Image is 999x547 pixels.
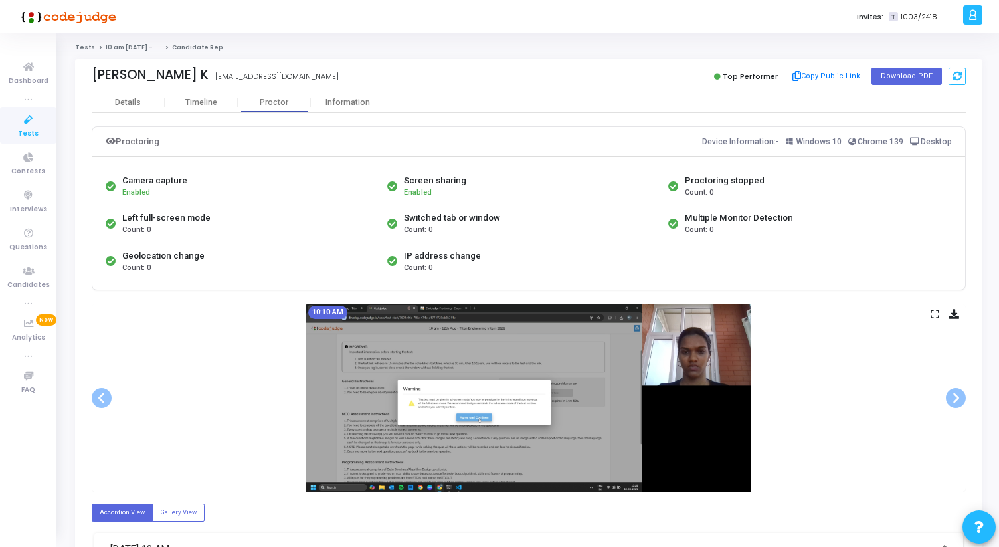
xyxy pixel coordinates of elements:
[92,504,153,522] label: Accordion View
[152,504,205,522] label: Gallery View
[75,43,982,52] nav: breadcrumb
[122,249,205,263] div: Geolocation change
[889,12,897,22] span: T
[685,225,713,236] span: Count: 0
[122,263,151,274] span: Count: 0
[306,304,751,492] img: screenshot-1754973609822.jpeg
[36,314,56,326] span: New
[21,385,35,396] span: FAQ
[172,43,233,51] span: Candidate Report
[12,332,45,344] span: Analytics
[9,242,47,253] span: Questions
[92,67,209,82] div: [PERSON_NAME] K
[308,306,347,319] mat-chip: 10:10 AM
[901,11,937,23] span: 1003/2418
[106,43,253,51] a: 10 am [DATE] - Titan Engineering Intern 2026
[122,188,150,197] span: Enabled
[404,188,432,197] span: Enabled
[122,225,151,236] span: Count: 0
[11,166,45,177] span: Contests
[702,134,953,150] div: Device Information:-
[404,225,432,236] span: Count: 0
[9,76,48,87] span: Dashboard
[122,211,211,225] div: Left full-screen mode
[215,71,339,82] div: [EMAIL_ADDRESS][DOMAIN_NAME]
[311,98,384,108] div: Information
[685,174,765,187] div: Proctoring stopped
[685,211,793,225] div: Multiple Monitor Detection
[115,98,141,108] div: Details
[404,211,500,225] div: Switched tab or window
[404,263,432,274] span: Count: 0
[17,3,116,30] img: logo
[238,98,311,108] div: Proctor
[857,11,883,23] label: Invites:
[185,98,217,108] div: Timeline
[18,128,39,140] span: Tests
[7,280,50,291] span: Candidates
[106,134,159,150] div: Proctoring
[404,249,481,263] div: IP address change
[685,187,713,199] span: Count: 0
[10,204,47,215] span: Interviews
[122,174,187,187] div: Camera capture
[404,174,466,187] div: Screen sharing
[75,43,95,51] a: Tests
[712,33,992,477] iframe: Chat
